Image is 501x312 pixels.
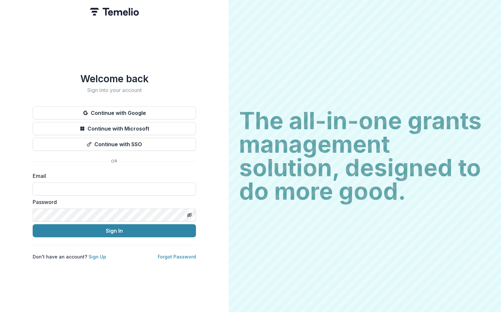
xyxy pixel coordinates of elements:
[90,8,139,16] img: Temelio
[33,73,196,85] h1: Welcome back
[33,122,196,135] button: Continue with Microsoft
[33,224,196,237] button: Sign In
[33,198,192,206] label: Password
[33,87,196,93] h2: Sign into your account
[158,254,196,259] a: Forgot Password
[33,138,196,151] button: Continue with SSO
[89,254,106,259] a: Sign Up
[33,172,192,180] label: Email
[184,210,195,220] button: Toggle password visibility
[33,253,106,260] p: Don't have an account?
[33,106,196,119] button: Continue with Google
